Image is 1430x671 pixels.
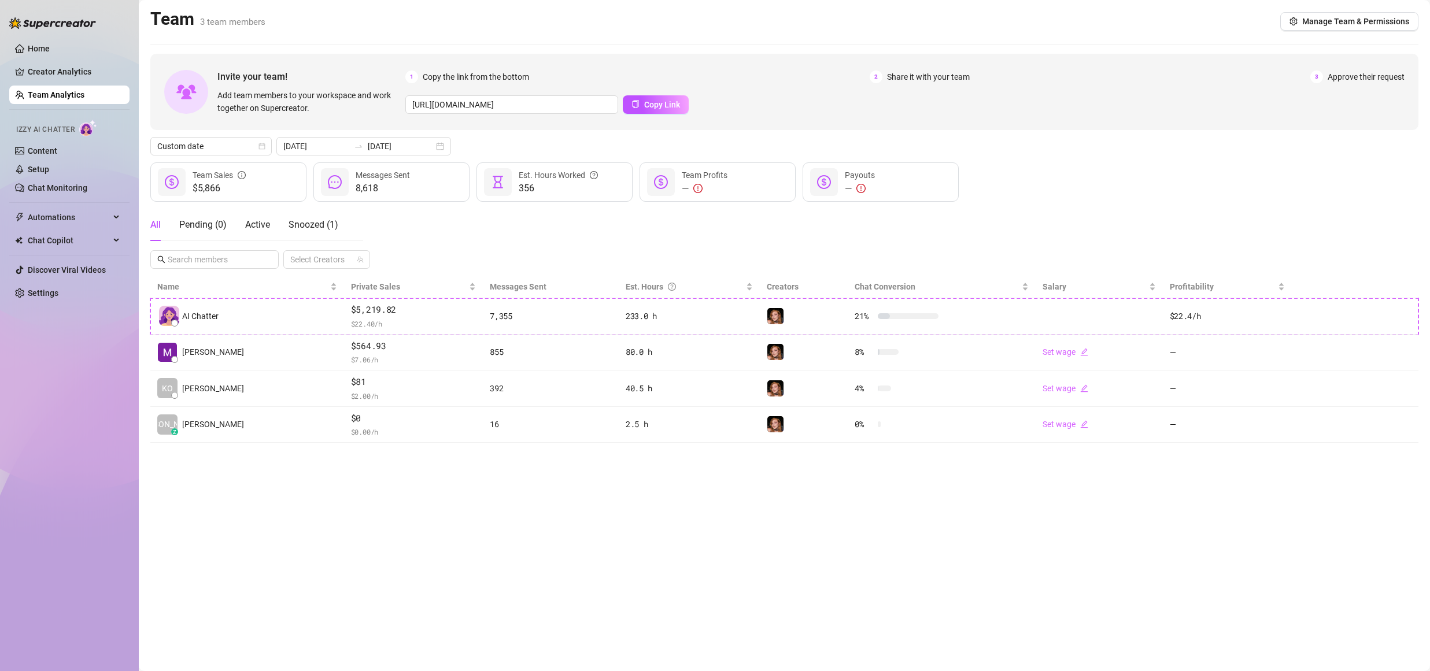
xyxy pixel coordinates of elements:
span: Copy the link from the bottom [423,71,529,83]
span: Team Profits [682,170,727,180]
span: KO [162,382,173,395]
div: 233.0 h [626,310,753,322]
img: AI Chatter [79,120,97,136]
span: $5,866 [193,181,246,195]
input: Search members [168,253,263,266]
span: 1 [405,71,418,83]
div: 2.5 h [626,418,753,431]
input: Start date [283,140,349,153]
span: edit [1080,384,1088,392]
span: Messages Sent [356,170,410,180]
span: Automations [28,208,110,227]
span: copy [631,100,640,108]
span: Active [245,219,270,230]
span: exclamation-circle [856,184,866,193]
span: edit [1080,348,1088,356]
div: 16 [490,418,612,431]
div: $22.4 /h [1170,310,1285,322]
span: team [357,256,364,263]
span: $81 [351,375,476,389]
span: [PERSON_NAME] [182,346,244,358]
a: Set wageedit [1043,384,1088,393]
a: Setup [28,165,49,174]
span: hourglass [491,175,505,189]
span: $5,219.82 [351,303,476,317]
div: Pending ( 0 ) [179,218,227,232]
img: Chat Copilot [15,236,23,244]
span: edit [1080,420,1088,428]
td: — [1163,407,1292,443]
span: 8 % [855,346,873,358]
span: question-circle [668,280,676,293]
div: All [150,218,161,232]
span: 356 [519,181,598,195]
th: Creators [760,276,848,298]
span: 0 % [855,418,873,431]
th: Name [150,276,344,298]
a: Set wageedit [1043,347,1088,357]
span: Name [157,280,328,293]
span: $ 2.00 /h [351,390,476,402]
h2: Team [150,8,265,30]
span: $ 7.06 /h [351,354,476,365]
span: Snoozed ( 1 ) [289,219,338,230]
span: Custom date [157,138,265,155]
span: dollar-circle [165,175,179,189]
a: Content [28,146,57,155]
span: $0 [351,412,476,425]
img: logo-BBDzfeDw.svg [9,17,96,29]
td: — [1163,335,1292,371]
span: 21 % [855,310,873,322]
div: 40.5 h [626,382,753,395]
span: [PERSON_NAME] [136,418,198,431]
span: Payouts [845,170,875,180]
span: 3 [1310,71,1323,83]
a: Creator Analytics [28,62,120,81]
div: z [171,428,178,435]
span: 2 [870,71,882,83]
span: Invite your team! [217,69,405,84]
img: Mochi [767,380,784,396]
div: Team Sales [193,169,246,181]
span: Share it with your team [887,71,970,83]
span: [PERSON_NAME] [182,418,244,431]
span: Messages Sent [490,282,546,291]
span: to [354,142,363,151]
img: Mochi [767,308,784,324]
div: — [682,181,727,195]
div: — [845,181,875,195]
span: Chat Conversion [855,282,915,291]
iframe: Intercom live chat [1391,632,1418,659]
span: message [328,175,342,189]
span: Private Sales [351,282,400,291]
a: Chat Monitoring [28,183,87,192]
span: $ 0.00 /h [351,426,476,438]
div: Est. Hours [626,280,744,293]
span: 4 % [855,382,873,395]
span: dollar-circle [817,175,831,189]
a: Home [28,44,50,53]
span: 3 team members [200,17,265,27]
span: [PERSON_NAME] [182,382,244,395]
span: setting [1289,17,1298,25]
span: 8,618 [356,181,410,195]
div: 855 [490,346,612,358]
span: search [157,255,165,264]
div: Est. Hours Worked [519,169,598,181]
div: 80.0 h [626,346,753,358]
div: 7,355 [490,310,612,322]
div: 392 [490,382,612,395]
span: Chat Copilot [28,231,110,250]
a: Team Analytics [28,90,84,99]
img: Melty Mochi [158,343,177,362]
span: dollar-circle [654,175,668,189]
span: Profitability [1170,282,1214,291]
span: $ 22.40 /h [351,318,476,329]
span: Approve their request [1328,71,1405,83]
img: Mochi [767,416,784,432]
span: swap-right [354,142,363,151]
span: question-circle [590,169,598,181]
td: — [1163,370,1292,407]
span: Izzy AI Chatter [16,124,75,135]
span: info-circle [238,169,246,181]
